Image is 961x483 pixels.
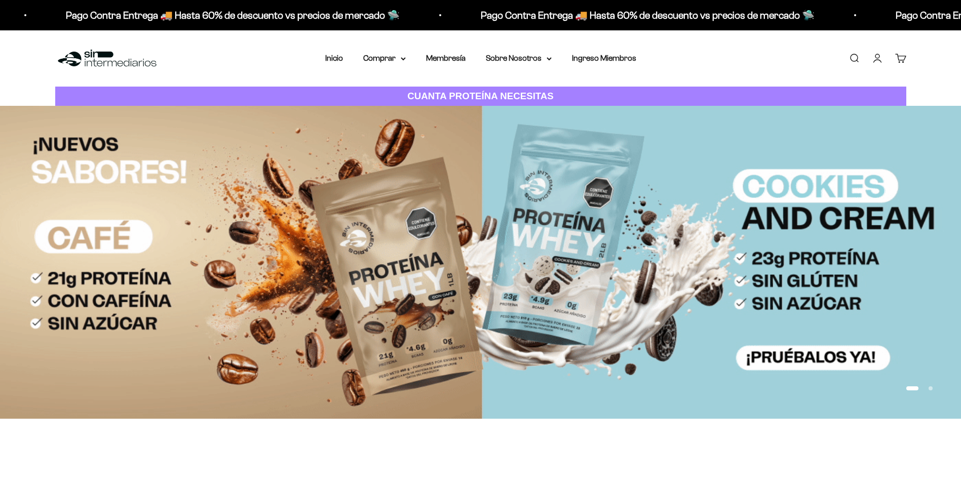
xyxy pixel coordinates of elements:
[325,54,343,62] a: Inicio
[407,91,554,101] strong: CUANTA PROTEÍNA NECESITAS
[486,52,552,65] summary: Sobre Nosotros
[63,7,397,23] p: Pago Contra Entrega 🚚 Hasta 60% de descuento vs precios de mercado 🛸
[572,54,636,62] a: Ingreso Miembros
[363,52,406,65] summary: Comprar
[426,54,466,62] a: Membresía
[478,7,812,23] p: Pago Contra Entrega 🚚 Hasta 60% de descuento vs precios de mercado 🛸
[55,87,906,106] a: CUANTA PROTEÍNA NECESITAS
